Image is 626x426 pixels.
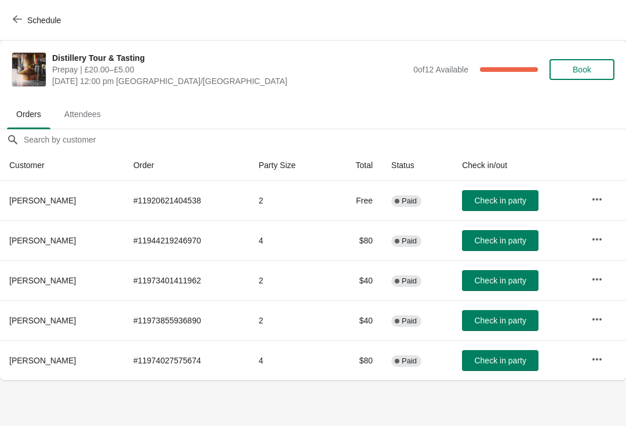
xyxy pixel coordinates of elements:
span: Paid [402,196,417,206]
td: $40 [330,300,383,340]
td: $80 [330,220,383,260]
th: Party Size [249,150,330,181]
span: [DATE] 12:00 pm [GEOGRAPHIC_DATA]/[GEOGRAPHIC_DATA] [52,75,407,87]
span: Attendees [55,104,110,125]
th: Status [382,150,453,181]
span: Prepay | £20.00–£5.00 [52,64,407,75]
th: Check in/out [453,150,582,181]
td: $80 [330,340,383,380]
td: # 11920621404538 [124,181,249,220]
span: Paid [402,356,417,366]
span: Check in party [474,316,526,325]
img: Distillery Tour & Tasting [12,53,46,86]
span: [PERSON_NAME] [9,196,76,205]
span: Paid [402,316,417,326]
input: Search by customer [23,129,626,150]
td: # 11973855936890 [124,300,249,340]
span: 0 of 12 Available [413,65,468,74]
button: Check in party [462,350,538,371]
span: Paid [402,276,417,286]
td: # 11973401411962 [124,260,249,300]
span: Check in party [474,196,526,205]
td: Free [330,181,383,220]
span: Check in party [474,236,526,245]
span: Schedule [27,16,61,25]
th: Total [330,150,383,181]
td: 2 [249,260,330,300]
button: Check in party [462,310,538,331]
span: Check in party [474,276,526,285]
td: 4 [249,220,330,260]
span: Distillery Tour & Tasting [52,52,407,64]
span: Book [573,65,591,74]
span: [PERSON_NAME] [9,356,76,365]
button: Check in party [462,190,538,211]
span: Orders [7,104,50,125]
span: Paid [402,236,417,246]
button: Schedule [6,10,70,31]
td: # 11944219246970 [124,220,249,260]
button: Check in party [462,270,538,291]
td: $40 [330,260,383,300]
span: [PERSON_NAME] [9,276,76,285]
button: Check in party [462,230,538,251]
td: 4 [249,340,330,380]
span: [PERSON_NAME] [9,316,76,325]
span: [PERSON_NAME] [9,236,76,245]
td: # 11974027575674 [124,340,249,380]
td: 2 [249,181,330,220]
span: Check in party [474,356,526,365]
button: Book [549,59,614,80]
th: Order [124,150,249,181]
td: 2 [249,300,330,340]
